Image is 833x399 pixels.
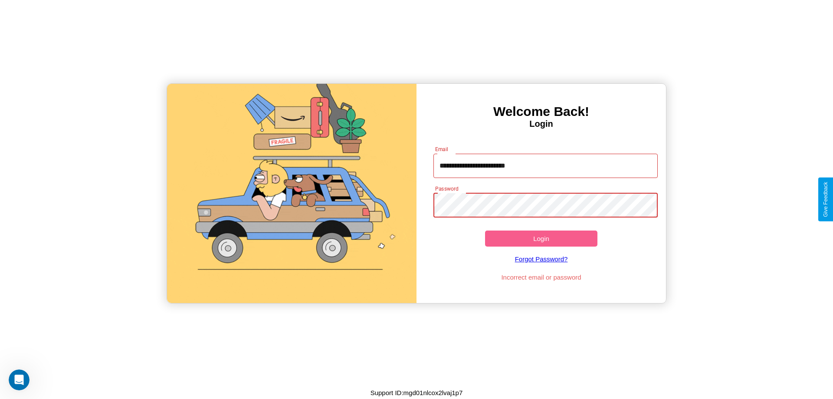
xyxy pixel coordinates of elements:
div: Give Feedback [823,182,829,217]
p: Incorrect email or password [429,271,654,283]
h4: Login [416,119,666,129]
iframe: Intercom live chat [9,369,30,390]
label: Email [435,145,449,153]
img: gif [167,84,416,303]
a: Forgot Password? [429,247,654,271]
p: Support ID: mgd01nlcox2lvaj1p7 [371,387,463,399]
h3: Welcome Back! [416,104,666,119]
button: Login [485,231,597,247]
label: Password [435,185,458,192]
